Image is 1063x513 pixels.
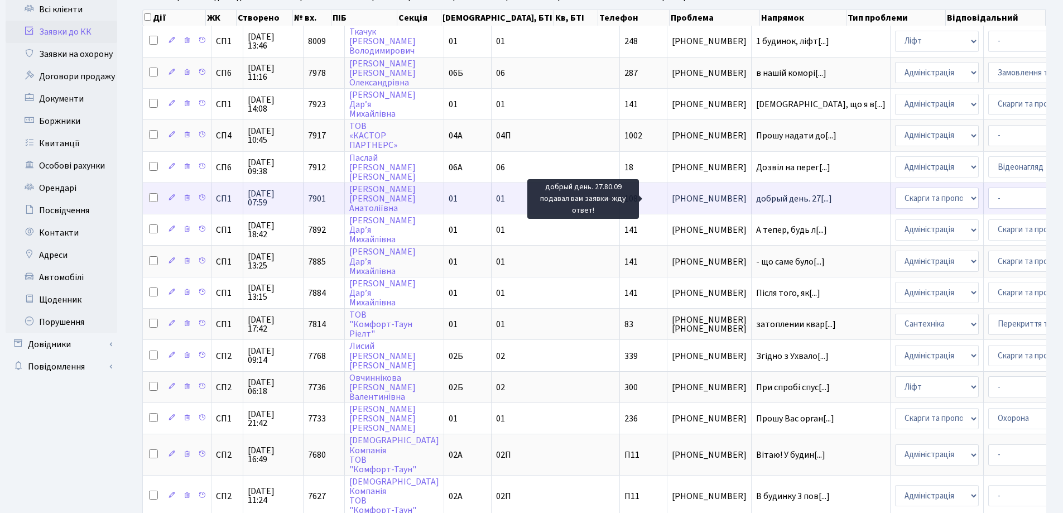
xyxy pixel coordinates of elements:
a: Договори продажу [6,65,117,88]
span: 06Б [449,67,463,79]
span: 06А [449,161,463,174]
a: [DEMOGRAPHIC_DATA]КомпаніяТОВ"Комфорт-Таун" [349,435,439,476]
span: 141 [624,224,638,236]
span: Згідно з Ухвало[...] [756,350,829,362]
span: [PHONE_NUMBER] [672,194,747,203]
span: В будинку 3 пов[...] [756,490,830,502]
a: [PERSON_NAME][PERSON_NAME]Олександрівна [349,57,416,89]
th: Створено [237,10,292,26]
span: 01 [449,35,458,47]
span: СП1 [216,289,238,298]
span: 141 [624,98,638,111]
span: 7768 [308,350,326,362]
span: СП1 [216,414,238,423]
span: 02А [449,490,463,502]
span: 18 [624,161,633,174]
span: 01 [496,35,505,47]
span: [PHONE_NUMBER] [672,289,747,298]
span: [PHONE_NUMBER] [672,69,747,78]
span: [PHONE_NUMBER] [672,100,747,109]
span: 141 [624,256,638,268]
span: [DATE] 11:24 [248,487,299,505]
span: [DATE] 06:18 [248,378,299,396]
a: Адреси [6,244,117,266]
span: 01 [496,318,505,330]
a: Автомобілі [6,266,117,289]
a: ТОВ«КАСТОРПАРТНЕРС» [349,120,397,151]
th: Секція [397,10,441,26]
a: [PERSON_NAME]Дар’яМихайлівна [349,277,416,309]
span: [DATE] 13:46 [248,32,299,50]
span: СП1 [216,320,238,329]
span: 7885 [308,256,326,268]
span: А тепер, будь л[...] [756,224,827,236]
span: [DATE] 10:45 [248,127,299,145]
a: Контакти [6,222,117,244]
span: 02 [496,381,505,394]
span: в нашій коморі[...] [756,67,826,79]
span: 01 [449,287,458,299]
span: 01 [496,413,505,425]
span: 01 [449,98,458,111]
span: [PHONE_NUMBER] [672,492,747,501]
span: 01 [496,224,505,236]
span: 7901 [308,193,326,205]
span: 287 [624,67,638,79]
span: Дозвіл на перег[...] [756,161,830,174]
span: [DATE] 07:59 [248,189,299,207]
div: добрый день. 27.80.09 подавал вам заявки- жду ответ! [527,179,639,219]
span: 1 будинок, ліфт[...] [756,35,829,47]
a: [PERSON_NAME][PERSON_NAME]Анатоліївна [349,183,416,214]
span: 01 [496,193,505,205]
th: № вх. [293,10,332,26]
span: [DATE] 16:49 [248,446,299,464]
span: Після того, як[...] [756,287,820,299]
span: [PHONE_NUMBER] [672,450,747,459]
span: 02А [449,449,463,461]
span: 01 [449,318,458,330]
a: Повідомлення [6,356,117,378]
span: СП6 [216,163,238,172]
a: Щоденник [6,289,117,311]
span: 7978 [308,67,326,79]
span: 04П [496,130,511,142]
span: 04А [449,130,463,142]
span: 02Б [449,381,463,394]
span: 01 [496,256,505,268]
a: ТОВ"Комфорт-ТаунРіелт" [349,309,412,340]
span: [PHONE_NUMBER] [672,383,747,392]
span: 7680 [308,449,326,461]
a: Посвідчення [6,199,117,222]
span: 7627 [308,490,326,502]
a: Орендарі [6,177,117,199]
a: [PERSON_NAME]Дар’яМихайлівна [349,214,416,246]
span: [DATE] 09:14 [248,347,299,365]
span: СП2 [216,450,238,459]
a: Лисий[PERSON_NAME][PERSON_NAME] [349,341,416,372]
span: 01 [496,98,505,111]
span: 83 [624,318,633,330]
th: Напрямок [760,10,847,26]
span: 06 [496,161,505,174]
span: СП1 [216,257,238,266]
span: 8009 [308,35,326,47]
span: 01 [449,224,458,236]
th: Тип проблеми [846,10,945,26]
span: СП2 [216,352,238,361]
th: Проблема [670,10,760,26]
span: [DATE] 18:42 [248,221,299,239]
a: Довідники [6,333,117,356]
span: П11 [624,490,639,502]
span: [PHONE_NUMBER] [672,414,747,423]
span: 7736 [308,381,326,394]
span: [PHONE_NUMBER] [672,257,747,266]
a: Порушення [6,311,117,333]
span: П11 [624,449,639,461]
span: 02Б [449,350,463,362]
a: [PERSON_NAME][PERSON_NAME][PERSON_NAME] [349,403,416,434]
span: - що саме було[...] [756,256,825,268]
span: 01 [449,256,458,268]
a: Боржники [6,110,117,132]
span: 236 [624,413,638,425]
span: 7912 [308,161,326,174]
